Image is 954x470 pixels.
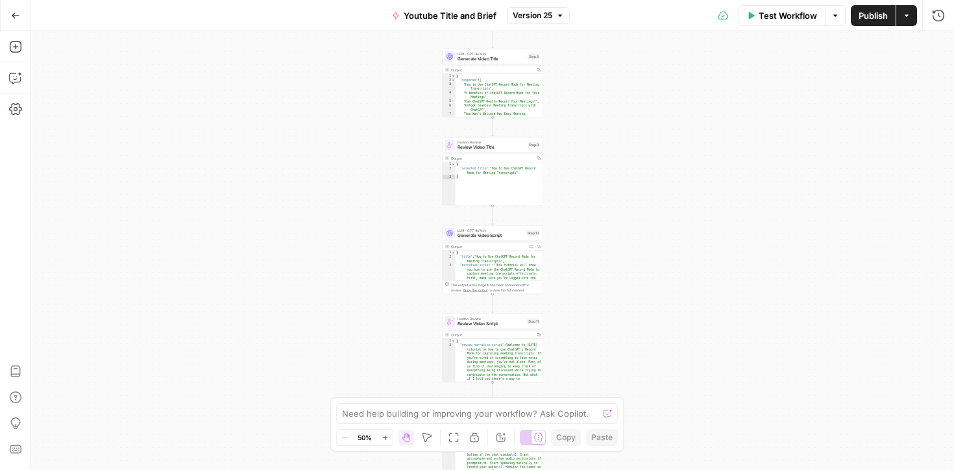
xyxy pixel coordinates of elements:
div: This output is too large & has been abbreviated for review. to view the full content. [451,282,540,293]
div: 6 [443,104,456,112]
span: Review Video Title [458,144,525,151]
div: Output [451,332,533,338]
div: Output [451,156,533,161]
span: Toggle code folding, rows 1 through 3 [452,339,456,343]
div: Human ReviewReview Video ScriptStep 11Output{ "review_narrative_script":"Welcome to [DATE] tutori... [443,314,543,382]
div: 4 [443,91,456,99]
div: 3 [443,82,456,91]
div: 2 [443,167,456,175]
span: Generate Video Script [458,232,524,239]
div: 3 [443,264,456,445]
span: LLM · GPT-4o Mini [458,228,524,233]
span: Toggle code folding, rows 1 through 9 [452,74,456,79]
div: Step 9 [528,142,540,148]
div: Output [451,68,533,73]
button: Test Workflow [739,5,825,26]
div: Step 8 [528,54,540,60]
span: Generate Video Title [458,56,525,62]
div: 2 [443,255,456,264]
div: 7 [443,112,456,121]
g: Edge from step_1 to step_8 [492,29,494,48]
span: Toggle code folding, rows 1 through 3 [452,162,456,167]
div: Output [451,244,525,249]
span: LLM · GPT-4o Mini [458,51,525,56]
button: Publish [851,5,896,26]
span: Test Workflow [759,9,817,22]
g: Edge from step_8 to step_9 [492,117,494,136]
span: Review Video Script [458,321,524,327]
div: Step 11 [527,319,540,325]
g: Edge from step_10 to step_11 [492,294,494,313]
span: Human Review [458,316,524,321]
span: Toggle code folding, rows 2 through 8 [452,79,456,83]
div: Step 10 [526,230,540,236]
button: Youtube Title and Brief [384,5,504,26]
span: Paste [591,432,613,443]
div: 1 [443,339,456,343]
span: Publish [859,9,888,22]
div: 3 [443,175,456,180]
g: Edge from step_9 to step_10 [492,206,494,225]
button: Version 25 [507,7,570,24]
span: 50% [358,432,372,443]
span: Human Review [458,140,525,145]
button: Copy [551,429,581,446]
div: 5 [443,99,456,104]
div: Human ReviewReview Video TitleStep 9Output{ "selected_title":"How to Use ChatGPT Record Mode for ... [443,137,543,206]
span: Copy the output [463,288,488,292]
div: 1 [443,74,456,79]
span: Youtube Title and Brief [404,9,496,22]
div: LLM · GPT-4o MiniGenerate Video TitleStep 8Output{ "response":[ "How to Use ChatGPT Record Mode f... [443,49,543,117]
span: Toggle code folding, rows 1 through 4 [452,251,456,255]
button: Paste [586,429,618,446]
div: 2 [443,79,456,83]
span: Copy [556,432,576,443]
g: Edge from step_11 to step_12 [492,382,494,401]
div: 1 [443,162,456,167]
span: Version 25 [513,10,552,21]
div: LLM · GPT-4o MiniGenerate Video ScriptStep 10Output{ "title":"How to Use ChatGPT Record Mode for ... [443,225,543,294]
div: 1 [443,251,456,255]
